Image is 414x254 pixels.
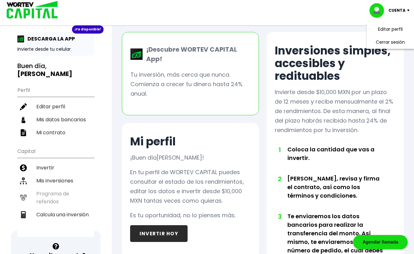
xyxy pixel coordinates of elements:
img: calculadora-icon.17d418c4.svg [20,211,27,218]
li: Coloca la cantidad que vas a invertir. [287,145,383,174]
p: Invierte desde $10,000 MXN por un plazo de 12 meses y recibe mensualmente el 2% de rendimientos. ... [275,87,396,135]
ul: Perfil [17,83,94,139]
span: 3 [278,212,281,221]
img: contrato-icon.f2db500c.svg [20,129,27,136]
div: Agendar llamada [353,235,408,249]
a: Editar perfil [378,26,403,33]
a: Editar perfil [17,100,94,113]
span: [PERSON_NAME] [157,154,202,162]
a: Calcula una inversión [17,208,94,221]
h2: Mi perfil [130,135,176,148]
img: datos-icon.10cf9172.svg [20,116,27,123]
p: Es tu oportunidad, no lo pienses más. [130,211,236,220]
a: Invertir [17,161,94,174]
button: INVERTIR HOY [130,225,188,242]
p: ¡Descubre WORTEV CAPITAL App! [143,45,251,64]
img: icon-down [405,10,414,11]
span: 1 [278,145,281,155]
a: Mis inversiones [17,174,94,187]
img: profile-image [369,3,388,18]
img: inversiones-icon.6695dc30.svg [20,177,27,184]
p: Tu inversión, más cerca que nunca. Comienza a crecer tu dinero hasta 24% anual. [130,70,251,98]
a: Mi contrato [17,126,94,139]
span: 2 [278,174,281,184]
a: Mis datos bancarios [17,113,94,126]
img: app-icon [17,35,24,42]
p: ¡Buen día ! [130,153,204,162]
h2: Inversiones simples, accesibles y redituables [275,44,396,82]
b: [PERSON_NAME] [17,69,72,78]
p: Cuenta [388,6,405,15]
img: editar-icon.952d3147.svg [20,103,27,110]
img: invertir-icon.b3b967d7.svg [20,164,27,171]
div: ¡Ya disponible! [72,25,104,34]
p: DESCARGA LA APP [24,35,75,43]
h3: Buen día, [17,62,94,78]
li: [PERSON_NAME], revisa y firma el contrato, así como los términos y condiciones. [287,174,383,212]
ul: Capital [17,144,94,237]
img: wortev-capital-app-icon [130,48,143,60]
p: Invierte desde tu celular [17,46,94,53]
p: En tu perfil de WORTEV CAPITAL puedes consultar el estado de los rendimientos, editar los datos e... [130,168,251,206]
